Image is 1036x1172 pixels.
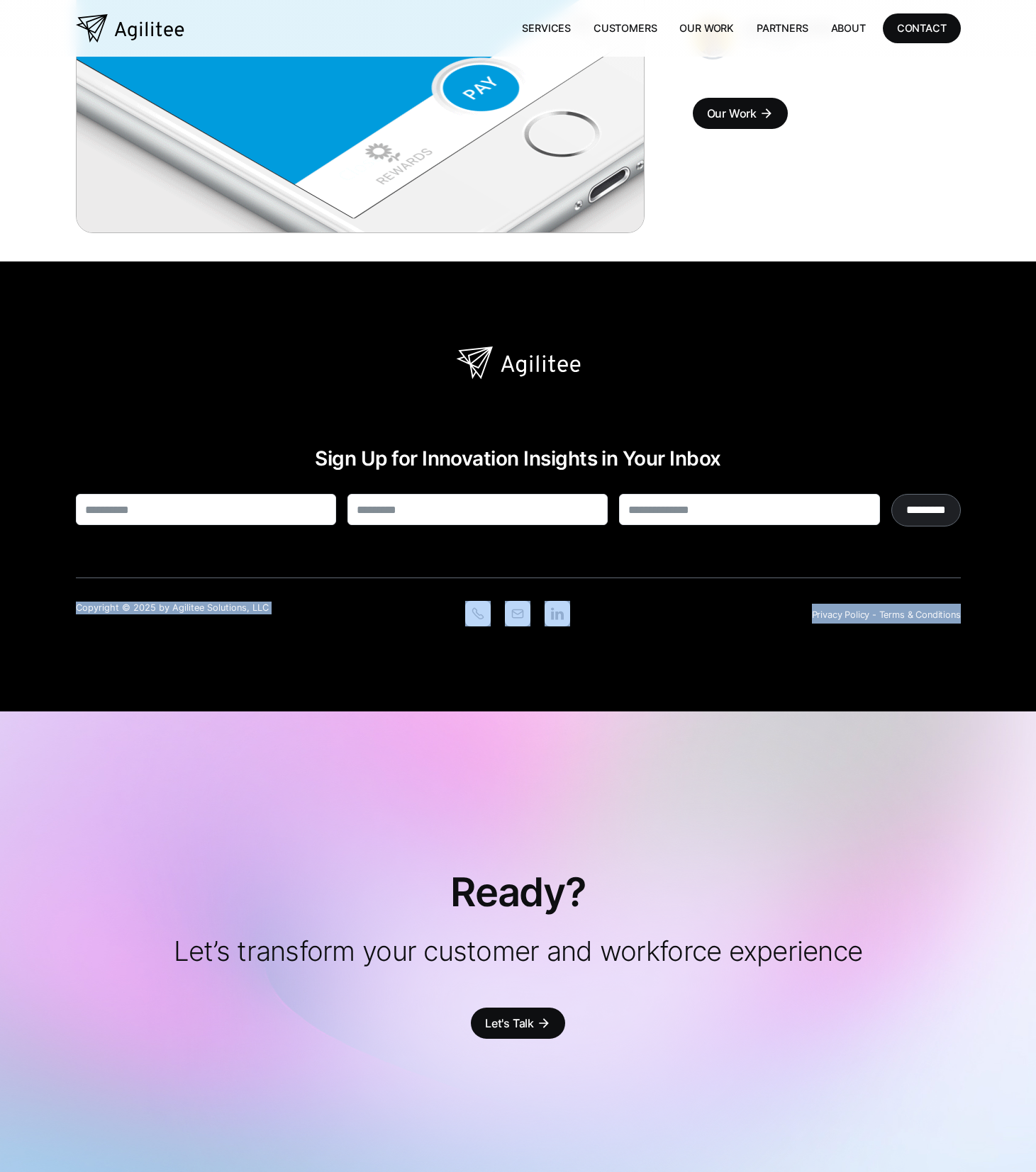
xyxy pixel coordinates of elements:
[76,494,961,535] form: Innovation Insights
[812,609,961,620] a: Privacy Policy - Terms & Conditions
[76,14,184,43] a: home
[537,1016,551,1030] div: arrow_forward
[693,98,789,129] a: Our Workarrow_forward
[820,13,877,43] a: About
[707,103,757,123] div: Our Work
[76,446,961,471] h2: Sign Up for Innovation Insights in Your Inbox
[897,19,947,37] div: CONTACT
[471,1008,565,1039] a: Let's Talkarrow_forward
[450,867,586,917] h2: Ready?
[759,106,774,120] div: arrow_forward
[883,13,961,43] a: CONTACT
[511,13,582,43] a: Services
[485,1013,534,1033] div: Let's Talk
[76,602,363,614] div: Copyright © 2025 by Agilitee Solutions, LLC
[668,13,745,43] a: Our Work
[745,13,820,43] a: Partners
[103,934,934,968] p: Let’s transform your customer and workforce experience
[582,13,668,43] a: Customers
